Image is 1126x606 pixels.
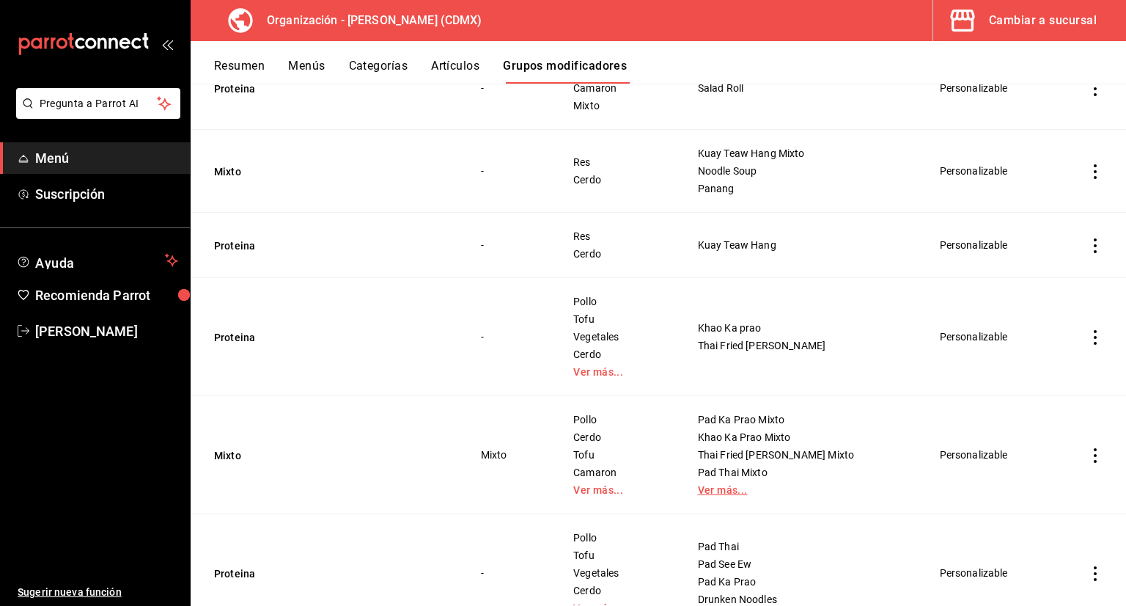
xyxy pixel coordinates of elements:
button: actions [1088,566,1103,581]
span: Noodle Soup [698,166,904,176]
span: Tofu [573,314,660,324]
button: Mixto [214,448,390,463]
span: Pad Thai Mixto [698,467,904,478]
button: Grupos modificadores [503,59,627,84]
span: Kuay Teaw Hang Mixto [698,148,904,158]
span: Pregunta a Parrot AI [40,96,158,112]
span: Pad See Ew [698,559,904,569]
span: Pollo [573,415,660,425]
div: Cambiar a sucursal [989,10,1097,31]
span: Khao Ka Prao Mixto [698,432,904,442]
span: Pad Ka Prao Mixto [698,415,904,425]
td: - [463,278,555,396]
span: Panang [698,183,904,194]
span: Res [573,157,660,167]
div: navigation tabs [214,59,1126,84]
button: Resumen [214,59,265,84]
span: Cerdo [573,249,660,259]
h3: Organización - [PERSON_NAME] (CDMX) [255,12,482,29]
span: Tofu [573,550,660,561]
span: Vegetales [573,568,660,578]
td: Personalizable [922,130,1064,213]
button: Mixto [214,164,390,179]
span: Khao Ka prao [698,323,904,333]
td: Personalizable [922,396,1064,514]
td: Personalizable [922,278,1064,396]
span: Tofu [573,450,660,460]
span: Res [573,231,660,241]
span: Pad Ka Prao [698,577,904,587]
td: Personalizable [922,47,1064,130]
span: Recomienda Parrot [35,285,178,305]
td: - [463,130,555,213]
span: Pollo [573,533,660,543]
td: Mixto [463,396,555,514]
button: Proteina [214,566,390,581]
button: Pregunta a Parrot AI [16,88,180,119]
td: Personalizable [922,213,1064,278]
button: actions [1088,164,1103,179]
a: Pregunta a Parrot AI [10,106,180,122]
span: Pollo [573,296,660,307]
span: Drunken Noodles [698,594,904,605]
span: [PERSON_NAME] [35,321,178,341]
button: actions [1088,330,1103,345]
span: Cerdo [573,585,660,596]
button: actions [1088,81,1103,96]
button: Artículos [431,59,479,84]
button: Categorías [349,59,408,84]
button: open_drawer_menu [161,38,173,50]
span: Sugerir nueva función [18,585,178,600]
button: actions [1088,238,1103,253]
span: Vegetales [573,332,660,342]
span: Kuay Teaw Hang [698,240,904,250]
span: Pad Thai [698,541,904,552]
span: Menú [35,148,178,168]
button: actions [1088,448,1103,463]
a: Ver más... [573,485,660,495]
span: Cerdo [573,432,660,442]
span: Cerdo [573,175,660,185]
span: Suscripción [35,184,178,204]
span: Thai Fried [PERSON_NAME] Mixto [698,450,904,460]
span: Cerdo [573,349,660,359]
td: - [463,47,555,130]
button: Menús [288,59,325,84]
button: Proteina [214,238,390,253]
span: Camaron [573,467,660,478]
td: - [463,213,555,278]
span: Mixto [573,101,660,111]
button: Proteina [214,81,390,96]
span: Salad Roll [698,83,904,93]
span: Thai Fried [PERSON_NAME] [698,340,904,351]
a: Ver más... [573,367,660,377]
a: Ver más... [698,485,904,495]
button: Proteina [214,330,390,345]
span: Camaron [573,83,660,93]
span: Ayuda [35,252,159,269]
